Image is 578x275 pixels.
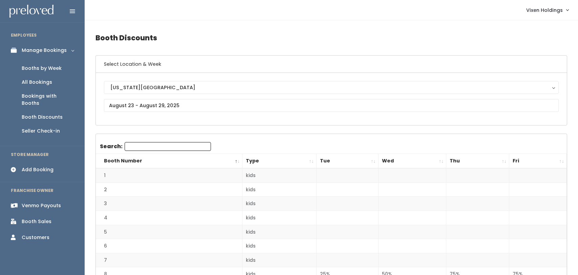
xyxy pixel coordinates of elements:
h4: Booth Discounts [95,28,567,47]
input: Search: [125,142,211,151]
label: Search: [100,142,211,151]
div: Add Booking [22,166,53,173]
input: August 23 - August 29, 2025 [104,99,559,112]
th: Fri: activate to sort column ascending [509,154,567,169]
td: kids [242,182,317,197]
td: 3 [96,197,242,211]
td: kids [242,239,317,253]
td: kids [242,211,317,225]
td: 6 [96,239,242,253]
th: Booth Number: activate to sort column descending [96,154,242,169]
div: Venmo Payouts [22,202,61,209]
td: 4 [96,211,242,225]
td: 1 [96,168,242,182]
td: kids [242,253,317,267]
td: 7 [96,253,242,267]
img: preloved logo [9,5,53,18]
td: kids [242,197,317,211]
div: Bookings with Booths [22,93,74,107]
td: kids [242,168,317,182]
td: 5 [96,225,242,239]
span: Vixen Holdings [526,6,563,14]
div: Seller Check-in [22,127,60,135]
div: Customers [22,234,49,241]
th: Type: activate to sort column ascending [242,154,317,169]
div: Booths by Week [22,65,62,72]
div: Manage Bookings [22,47,67,54]
th: Tue: activate to sort column ascending [316,154,378,169]
th: Thu: activate to sort column ascending [446,154,509,169]
td: 2 [96,182,242,197]
td: kids [242,225,317,239]
th: Wed: activate to sort column ascending [378,154,446,169]
div: [US_STATE][GEOGRAPHIC_DATA] [110,84,552,91]
div: All Bookings [22,79,52,86]
h6: Select Location & Week [96,56,567,73]
div: Booth Sales [22,218,51,225]
button: [US_STATE][GEOGRAPHIC_DATA] [104,81,559,94]
a: Vixen Holdings [519,3,575,17]
div: Booth Discounts [22,114,63,121]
